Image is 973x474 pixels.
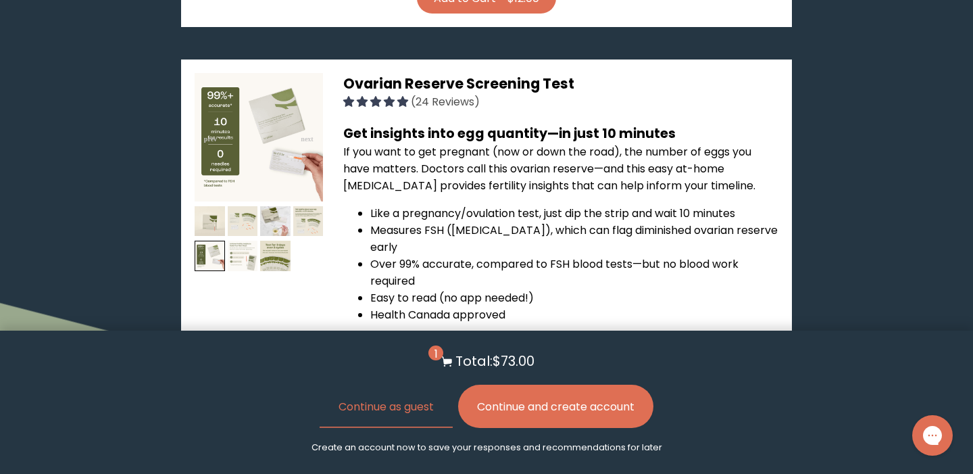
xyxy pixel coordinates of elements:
span: (24 Reviews) [411,94,480,110]
button: Continue and create account [458,385,653,428]
img: thumbnail image [228,206,258,237]
li: Like a pregnancy/ovulation test, just dip the strip and wait 10 minutes [370,205,778,222]
img: thumbnail image [260,241,291,271]
span: 4.92 stars [343,94,411,110]
img: thumbnail image [195,73,323,202]
p: Total: $73.00 [455,351,534,371]
p: Create an account now to save your responses and recommendations for later [311,442,662,454]
button: Continue as guest [320,385,453,428]
span: 1 [428,346,443,360]
li: Health Canada approved [370,306,778,323]
li: Easy to read (no app needed!) [370,289,778,306]
img: thumbnail image [293,206,324,237]
img: thumbnail image [195,206,225,237]
img: thumbnail image [260,206,291,237]
iframe: Gorgias live chat messenger [905,410,959,460]
p: If you want to get pregnant (now or down the road), the number of eggs you have matters. Doctors ... [343,143,778,194]
li: Measures FSH ([MEDICAL_DATA]), which can flag diminished ovarian reserve early [370,222,778,256]
span: Ovarian Reserve Screening Test [343,74,574,93]
img: thumbnail image [195,241,225,271]
li: Over 99% accurate, compared to FSH blood tests—but no blood work required [370,256,778,289]
img: thumbnail image [228,241,258,271]
b: Get insights into egg quantity—in just 10 minutes [343,124,676,143]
